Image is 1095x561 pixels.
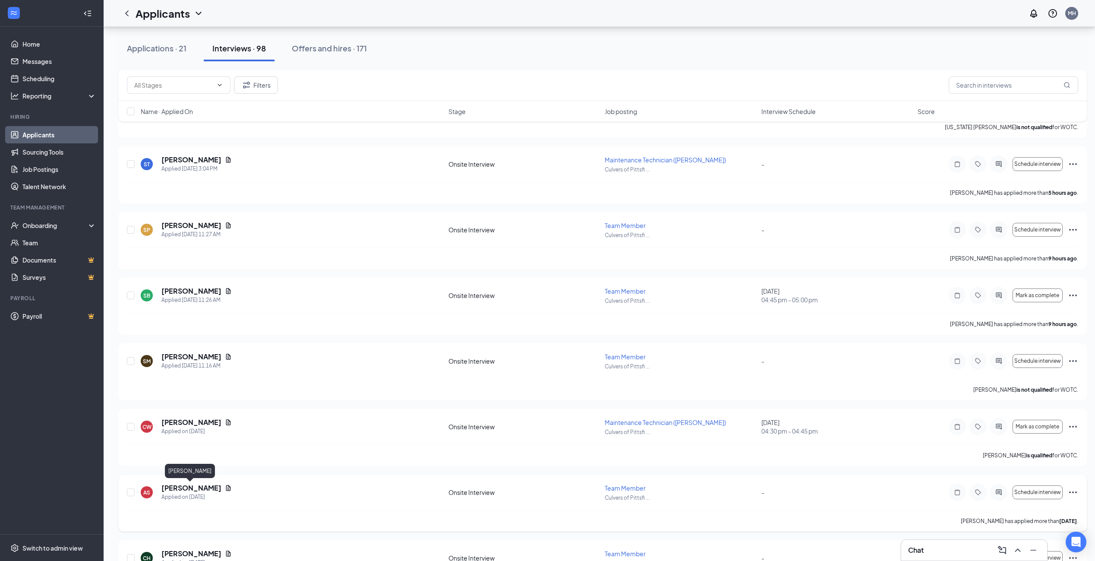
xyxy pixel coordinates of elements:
span: Job posting [605,107,637,116]
svg: Note [952,226,962,233]
div: Onsite Interview [448,291,600,300]
b: 9 hours ago [1048,255,1077,262]
h5: [PERSON_NAME] [161,549,221,558]
div: CW [142,423,151,431]
div: [DATE] [761,418,912,435]
input: All Stages [134,80,213,90]
svg: Note [952,489,962,496]
svg: ComposeMessage [997,545,1007,555]
svg: Tag [973,226,983,233]
a: DocumentsCrown [22,251,96,269]
svg: ChevronDown [193,8,204,19]
b: 9 hours ago [1048,321,1077,327]
h3: Chat [908,545,924,555]
svg: Collapse [83,9,92,18]
svg: Document [225,485,232,491]
span: Score [918,107,935,116]
div: Switch to admin view [22,544,83,552]
svg: Document [225,288,232,295]
button: Mark as complete [1013,288,1063,302]
p: [PERSON_NAME] for WOTC. [983,452,1078,459]
span: Team Member [605,287,646,295]
div: [PERSON_NAME] [165,464,215,478]
svg: QuestionInfo [1048,8,1058,19]
svg: ActiveChat [994,161,1004,168]
a: ChevronLeft [122,8,132,19]
h5: [PERSON_NAME] [161,286,221,296]
span: Maintenance Technician ([PERSON_NAME]) [605,156,726,164]
svg: UserCheck [10,221,19,230]
span: Name · Applied On [141,107,193,116]
svg: ActiveChat [994,489,1004,496]
div: Onsite Interview [448,160,600,168]
svg: Document [225,550,232,557]
svg: Document [225,419,232,426]
svg: Ellipses [1068,159,1078,169]
svg: Tag [973,358,983,364]
a: SurveysCrown [22,269,96,286]
a: Talent Network [22,178,96,195]
div: MH [1068,10,1076,17]
svg: Filter [241,80,252,90]
div: ST [144,161,150,168]
div: SB [143,292,150,299]
h5: [PERSON_NAME] [161,418,221,427]
h1: Applicants [136,6,190,21]
button: Minimize [1026,543,1040,557]
div: Applied [DATE] 11:27 AM [161,230,232,239]
div: [DATE] [761,287,912,304]
p: [PERSON_NAME] has applied more than . [950,255,1078,262]
button: ChevronUp [1011,543,1025,557]
span: Team Member [605,222,646,229]
p: Culvers of Pittsfi ... [605,428,756,436]
p: Culvers of Pittsfi ... [605,297,756,304]
span: Schedule interview [1014,489,1061,495]
div: Applications · 21 [127,43,186,54]
h5: [PERSON_NAME] [161,352,221,361]
p: [PERSON_NAME] for WOTC. [973,386,1078,393]
svg: Note [952,292,962,299]
svg: ActiveChat [994,226,1004,233]
p: [PERSON_NAME] has applied more than . [961,517,1078,525]
svg: ActiveChat [994,423,1004,430]
svg: Ellipses [1068,422,1078,432]
div: Open Intercom Messenger [1066,532,1086,552]
span: Mark as complete [1016,424,1059,430]
svg: Minimize [1028,545,1038,555]
svg: Tag [973,489,983,496]
div: SM [143,358,151,365]
svg: ActiveChat [994,292,1004,299]
div: Applied [DATE] 3:04 PM [161,165,232,173]
span: Team Member [605,353,646,361]
svg: Notifications [1029,8,1039,19]
div: Applied on [DATE] [161,427,232,436]
button: Schedule interview [1013,157,1063,171]
svg: Document [225,222,232,229]
svg: Note [952,161,962,168]
svg: Note [952,358,962,364]
div: Onsite Interview [448,488,600,497]
div: Onsite Interview [448,422,600,431]
span: Stage [448,107,466,116]
button: Schedule interview [1013,354,1063,368]
h5: [PERSON_NAME] [161,483,221,493]
span: Interview Schedule [761,107,816,116]
span: - [761,160,764,168]
a: Sourcing Tools [22,143,96,161]
button: ComposeMessage [995,543,1009,557]
div: Team Management [10,204,95,211]
span: Schedule interview [1014,358,1061,364]
div: AS [143,489,150,496]
a: Messages [22,53,96,70]
b: 5 hours ago [1048,190,1077,196]
p: Culvers of Pittsfi ... [605,494,756,501]
a: Applicants [22,126,96,143]
span: 04:45 pm - 05:00 pm [761,295,912,304]
button: Schedule interview [1013,223,1063,237]
div: Interviews · 98 [212,43,266,54]
span: - [761,488,764,496]
svg: ActiveChat [994,358,1004,364]
div: Onsite Interview [448,225,600,234]
div: Onboarding [22,221,89,230]
span: Schedule interview [1014,161,1061,167]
